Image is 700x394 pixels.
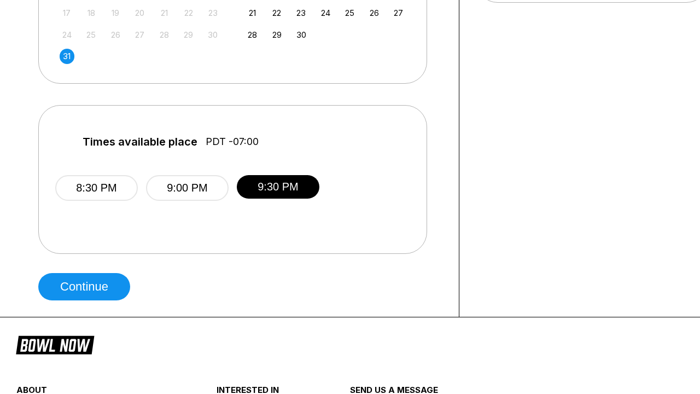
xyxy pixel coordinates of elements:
[157,27,172,42] div: Not available Thursday, August 28th, 2025
[132,5,147,20] div: Not available Wednesday, August 20th, 2025
[245,5,260,20] div: Choose Sunday, September 21st, 2025
[83,136,197,148] span: Times available place
[367,5,382,20] div: Choose Friday, September 26th, 2025
[181,5,196,20] div: Not available Friday, August 22nd, 2025
[245,27,260,42] div: Choose Sunday, September 28th, 2025
[391,5,406,20] div: Choose Saturday, September 27th, 2025
[342,5,357,20] div: Choose Thursday, September 25th, 2025
[206,5,220,20] div: Not available Saturday, August 23rd, 2025
[132,27,147,42] div: Not available Wednesday, August 27th, 2025
[146,175,229,201] button: 9:00 PM
[181,27,196,42] div: Not available Friday, August 29th, 2025
[84,27,98,42] div: Not available Monday, August 25th, 2025
[294,5,308,20] div: Choose Tuesday, September 23rd, 2025
[108,5,123,20] div: Not available Tuesday, August 19th, 2025
[38,273,130,300] button: Continue
[206,136,259,148] span: PDT -07:00
[55,175,138,201] button: 8:30 PM
[157,5,172,20] div: Not available Thursday, August 21st, 2025
[60,5,74,20] div: Not available Sunday, August 17th, 2025
[294,27,308,42] div: Choose Tuesday, September 30th, 2025
[108,27,123,42] div: Not available Tuesday, August 26th, 2025
[237,175,319,199] button: 9:30 PM
[270,27,284,42] div: Choose Monday, September 29th, 2025
[270,5,284,20] div: Choose Monday, September 22nd, 2025
[318,5,333,20] div: Choose Wednesday, September 24th, 2025
[60,27,74,42] div: Not available Sunday, August 24th, 2025
[60,49,74,63] div: Choose Sunday, August 31st, 2025
[84,5,98,20] div: Not available Monday, August 18th, 2025
[206,27,220,42] div: Not available Saturday, August 30th, 2025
